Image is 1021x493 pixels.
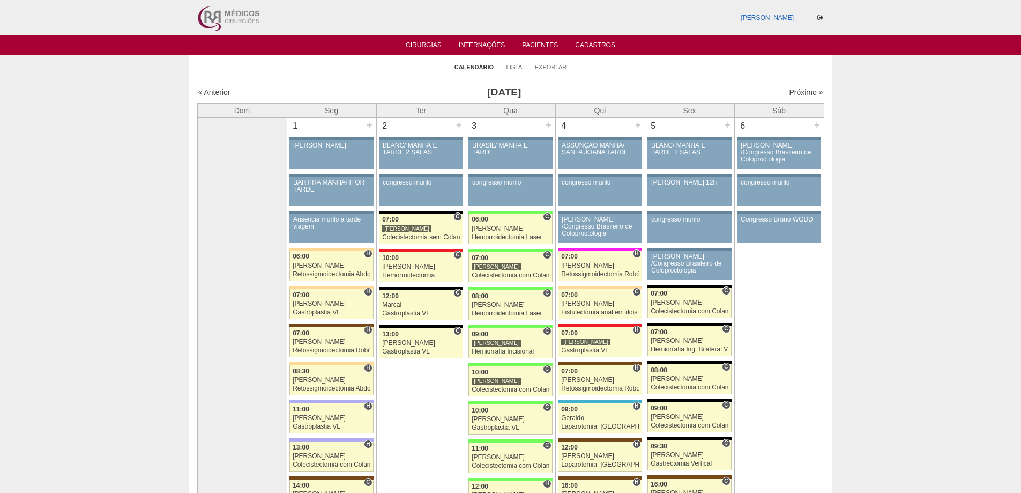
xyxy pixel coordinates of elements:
a: C 09:30 [PERSON_NAME] Gastrectomia Vertical [647,440,731,470]
span: 10:00 [382,254,399,262]
span: 12:00 [561,444,578,451]
div: Key: Pro Matre [558,248,642,251]
div: + [544,118,553,132]
div: [PERSON_NAME] [472,416,549,423]
div: Key: Bartira [289,248,373,251]
div: congresso murilo [741,179,817,186]
div: Key: Brasil [468,211,552,214]
div: Gastrectomia Vertical [651,460,728,467]
div: Key: Blanc [647,285,731,288]
a: H 06:00 [PERSON_NAME] Retossigmoidectomia Abdominal VL [289,251,373,281]
span: Consultório [453,212,461,221]
div: [PERSON_NAME] 12h [651,179,728,186]
span: Consultório [543,327,551,335]
span: 09:00 [651,404,667,412]
a: H 07:00 [PERSON_NAME] Gastroplastia VL [289,289,373,319]
i: Sair [817,14,823,21]
div: Key: Blanc [379,211,463,214]
th: Qua [466,103,555,117]
a: C 07:00 [PERSON_NAME] Herniorrafia Ing. Bilateral VL [647,326,731,356]
span: Consultório [543,403,551,411]
div: [PERSON_NAME] [382,340,460,347]
div: Gastroplastia VL [382,348,460,355]
div: [PERSON_NAME] [472,263,521,271]
a: Exportar [535,63,567,71]
div: Key: Brasil [468,401,552,404]
div: 6 [735,118,751,134]
a: congresso murilo [468,177,552,206]
div: Key: Brasil [468,363,552,366]
div: [PERSON_NAME] [293,339,370,345]
div: Key: Christóvão da Gama [289,400,373,403]
div: Key: Aviso [379,174,463,177]
div: Key: Blanc [647,361,731,364]
div: Congresso Bruno WGDD [741,216,817,223]
div: congresso murilo [562,179,638,186]
div: Key: Brasil [468,249,552,252]
span: 14:00 [293,482,309,489]
span: Hospital [364,364,372,372]
div: congresso murilo [651,216,728,223]
span: Consultório [632,288,640,296]
div: Key: Assunção [379,249,463,252]
div: Retossigmoidectomia Abdominal VL [293,385,370,392]
div: [PERSON_NAME] [293,142,370,149]
div: Key: Aviso [647,174,731,177]
a: [PERSON_NAME] /Congresso Brasileiro de Coloproctologia [737,140,821,169]
th: Qui [555,103,645,117]
div: congresso murilo [383,179,459,186]
div: 2 [377,118,393,134]
span: 13:00 [382,330,399,338]
div: Colecistectomia com Colangiografia VL [651,384,728,391]
a: Lista [506,63,523,71]
a: C 07:00 [PERSON_NAME] Colecistectomia com Colangiografia VL [647,288,731,318]
span: Hospital [364,402,372,410]
div: Key: Aviso [558,174,642,177]
div: [PERSON_NAME] [561,453,639,460]
div: [PERSON_NAME] [382,225,431,233]
a: « Anterior [198,88,230,97]
div: ASSUNÇÃO MANHÃ/ SANTA JOANA TARDE [562,142,638,156]
a: congresso murilo [558,177,642,206]
div: Key: Blanc [647,437,731,440]
div: Key: Santa Joana [558,362,642,365]
div: Marcal [382,301,460,308]
a: C 07:00 [PERSON_NAME] Colecistectomia com Colangiografia VL [468,252,552,282]
div: Colecistectomia com Colangiografia VL [293,461,370,468]
div: Colecistectomia com Colangiografia VL [651,422,728,429]
div: congresso murilo [472,179,549,186]
div: [PERSON_NAME] [651,414,728,421]
div: BLANC/ MANHÃ E TARDE 2 SALAS [383,142,459,156]
div: Key: Aviso [468,137,552,140]
div: Herniorrafia Incisional [472,348,549,355]
div: Key: Bartira [558,286,642,289]
span: 13:00 [293,444,309,451]
div: Colecistectomia sem Colangiografia VL [382,234,460,241]
div: + [454,118,464,132]
div: [PERSON_NAME] [561,262,639,269]
a: C 12:00 Marcal Gastroplastia VL [379,290,463,320]
span: Consultório [453,289,461,297]
div: Key: Brasil [468,325,552,328]
span: Consultório [722,439,730,447]
div: [PERSON_NAME] [472,301,549,308]
a: [PERSON_NAME] 12h [647,177,731,206]
th: Sex [645,103,734,117]
a: C 11:00 [PERSON_NAME] Colecistectomia com Colangiografia VL [468,443,552,473]
div: Key: Blanc [647,399,731,402]
span: Hospital [632,364,640,372]
div: Key: Aviso [379,137,463,140]
span: Consultório [453,327,461,335]
a: BLANC/ MANHÃ E TARDE 2 SALAS [379,140,463,169]
a: H 13:00 [PERSON_NAME] Colecistectomia com Colangiografia VL [289,442,373,472]
div: Key: Santa Joana [647,475,731,479]
div: [PERSON_NAME] [293,453,370,460]
span: 16:00 [651,481,667,488]
div: [PERSON_NAME] /Congresso Brasileiro de Coloproctologia [562,216,638,238]
div: [PERSON_NAME] [651,376,728,382]
a: C 08:00 [PERSON_NAME] Hemorroidectomia Laser [468,290,552,320]
div: [PERSON_NAME] [382,263,460,270]
div: [PERSON_NAME] [651,337,728,344]
div: Key: Bartira [289,362,373,365]
span: Hospital [364,249,372,258]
